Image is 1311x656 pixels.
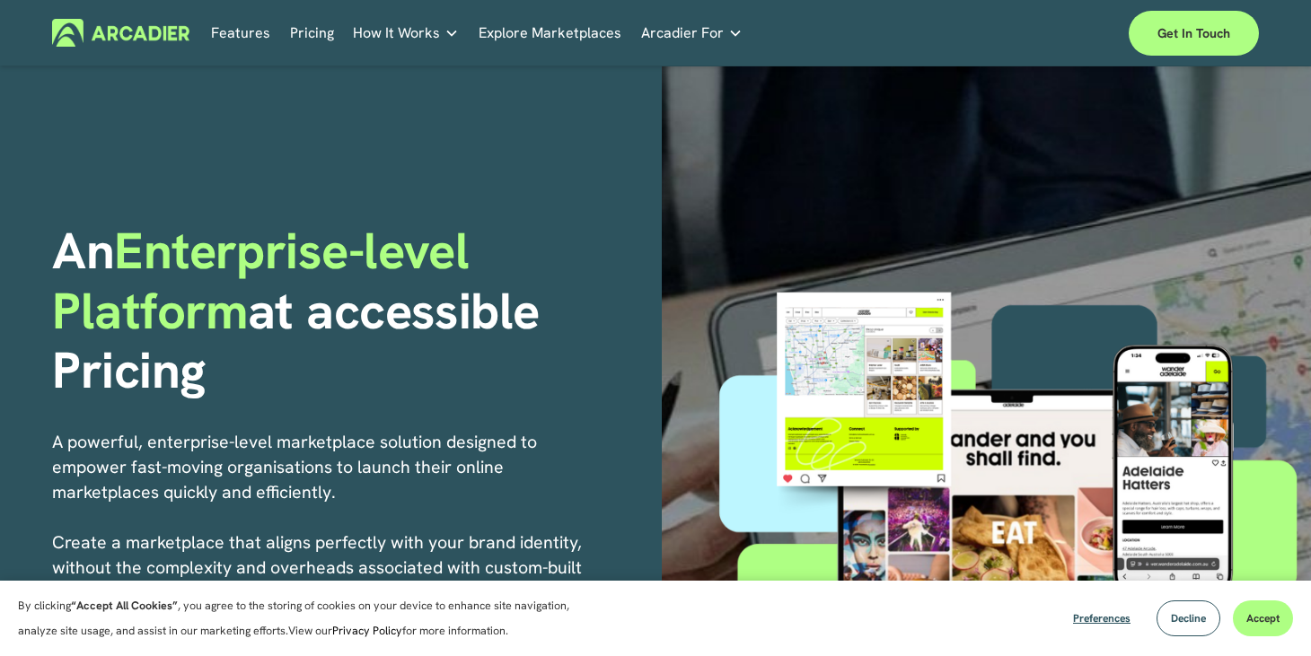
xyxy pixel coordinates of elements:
[641,19,743,47] a: folder dropdown
[1073,611,1131,625] span: Preferences
[641,21,724,46] span: Arcadier For
[211,19,270,47] a: Features
[52,429,598,655] p: A powerful, enterprise-level marketplace solution designed to empower fast-moving organisations t...
[52,19,189,47] img: Arcadier
[52,218,481,343] span: Enterprise-level Platform
[1171,611,1206,625] span: Decline
[1129,11,1259,56] a: Get in touch
[1157,600,1220,636] button: Decline
[1246,611,1280,625] span: Accept
[52,222,649,400] h1: An at accessible Pricing
[353,19,459,47] a: folder dropdown
[290,19,334,47] a: Pricing
[1060,600,1144,636] button: Preferences
[479,19,621,47] a: Explore Marketplaces
[1233,600,1293,636] button: Accept
[332,624,402,638] a: Privacy Policy
[71,599,178,613] strong: “Accept All Cookies”
[18,593,602,643] p: By clicking , you agree to the storing of cookies on your device to enhance site navigation, anal...
[353,21,440,46] span: How It Works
